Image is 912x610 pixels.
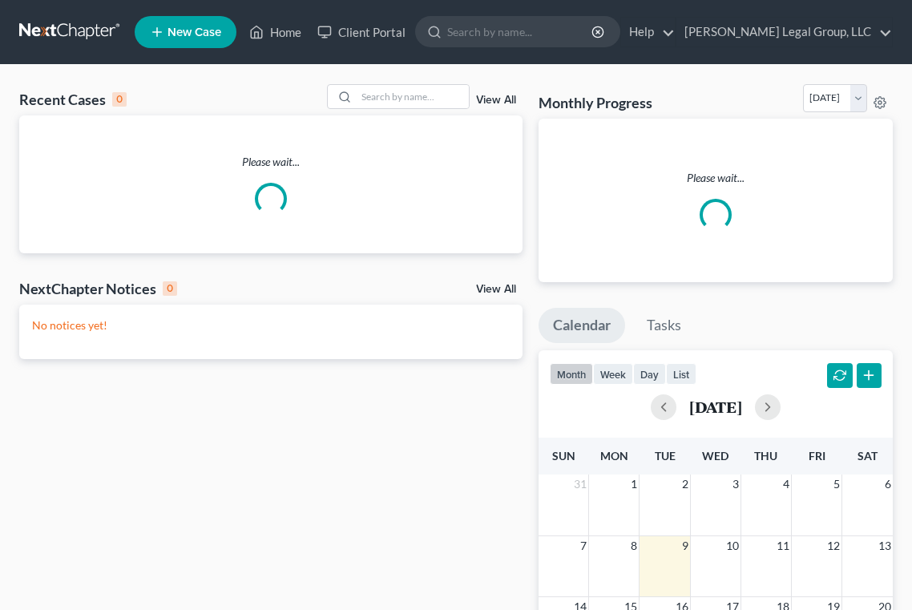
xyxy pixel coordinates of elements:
h2: [DATE] [689,398,742,415]
button: list [666,363,696,385]
span: 10 [724,536,740,555]
span: 31 [572,475,588,494]
span: Tue [655,449,676,463]
span: Mon [600,449,628,463]
a: [PERSON_NAME] Legal Group, LLC [676,18,892,46]
button: week [593,363,633,385]
span: Thu [754,449,777,463]
span: Fri [809,449,825,463]
span: 13 [877,536,893,555]
a: View All [476,95,516,106]
div: NextChapter Notices [19,279,177,298]
span: 1 [629,475,639,494]
a: Home [241,18,309,46]
span: 9 [680,536,690,555]
p: No notices yet! [32,317,510,333]
div: Recent Cases [19,90,127,109]
span: 11 [775,536,791,555]
span: Sun [552,449,575,463]
span: 7 [579,536,588,555]
a: Tasks [632,308,696,343]
a: View All [476,284,516,295]
a: Help [621,18,675,46]
p: Please wait... [551,170,881,186]
span: 3 [731,475,740,494]
span: Wed [702,449,728,463]
span: 2 [680,475,690,494]
a: Client Portal [309,18,414,46]
span: 5 [832,475,841,494]
span: 6 [883,475,893,494]
h3: Monthly Progress [539,93,652,112]
input: Search by name... [447,17,594,46]
span: 4 [781,475,791,494]
span: New Case [167,26,221,38]
div: 0 [112,92,127,107]
span: 8 [629,536,639,555]
p: Please wait... [19,154,523,170]
a: Calendar [539,308,625,343]
span: Sat [858,449,878,463]
input: Search by name... [357,85,469,108]
div: 0 [163,281,177,296]
span: 12 [825,536,841,555]
button: day [633,363,666,385]
button: month [550,363,593,385]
